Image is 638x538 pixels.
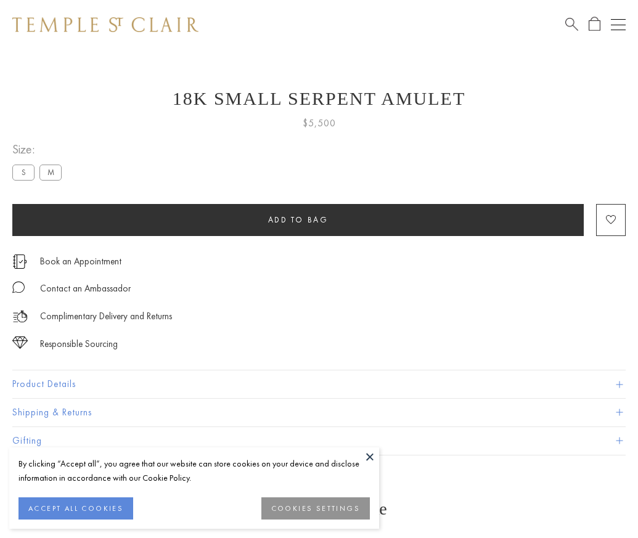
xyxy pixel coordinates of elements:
[12,165,35,180] label: S
[39,165,62,180] label: M
[18,497,133,520] button: ACCEPT ALL COOKIES
[12,370,626,398] button: Product Details
[12,204,584,236] button: Add to bag
[12,281,25,293] img: MessageIcon-01_2.svg
[12,17,198,32] img: Temple St. Clair
[303,115,336,131] span: $5,500
[12,255,27,269] img: icon_appointment.svg
[565,17,578,32] a: Search
[589,17,600,32] a: Open Shopping Bag
[611,17,626,32] button: Open navigation
[12,336,28,349] img: icon_sourcing.svg
[12,309,28,324] img: icon_delivery.svg
[261,497,370,520] button: COOKIES SETTINGS
[12,88,626,109] h1: 18K Small Serpent Amulet
[12,427,626,455] button: Gifting
[40,336,118,352] div: Responsible Sourcing
[18,457,370,485] div: By clicking “Accept all”, you agree that our website can store cookies on your device and disclos...
[12,399,626,426] button: Shipping & Returns
[40,281,131,296] div: Contact an Ambassador
[40,255,121,268] a: Book an Appointment
[12,139,67,160] span: Size:
[40,309,172,324] p: Complimentary Delivery and Returns
[268,214,329,225] span: Add to bag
